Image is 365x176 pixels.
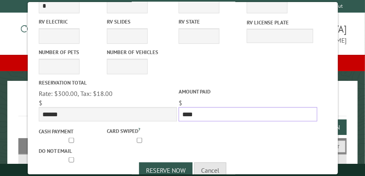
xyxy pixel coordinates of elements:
a: ? [138,126,140,132]
span: $ [178,99,182,107]
span: $ [38,99,42,107]
label: RV Electric [38,18,105,26]
label: Amount paid [178,88,316,96]
h2: Filters [18,138,347,154]
label: Cash payment [38,128,105,135]
label: RV State [178,18,245,26]
label: Reservation Total [38,79,177,87]
label: RV License Plate [246,19,313,26]
span: Rate: $300.00, Tax: $18.00 [38,89,112,98]
label: Number of Pets [38,48,105,56]
h1: Reservations [18,94,347,116]
label: RV Slides [106,18,173,26]
label: Card swiped [106,126,173,135]
label: Number of Vehicles [106,48,173,56]
label: Do not email [38,147,105,155]
img: Campground Commander [18,16,120,48]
